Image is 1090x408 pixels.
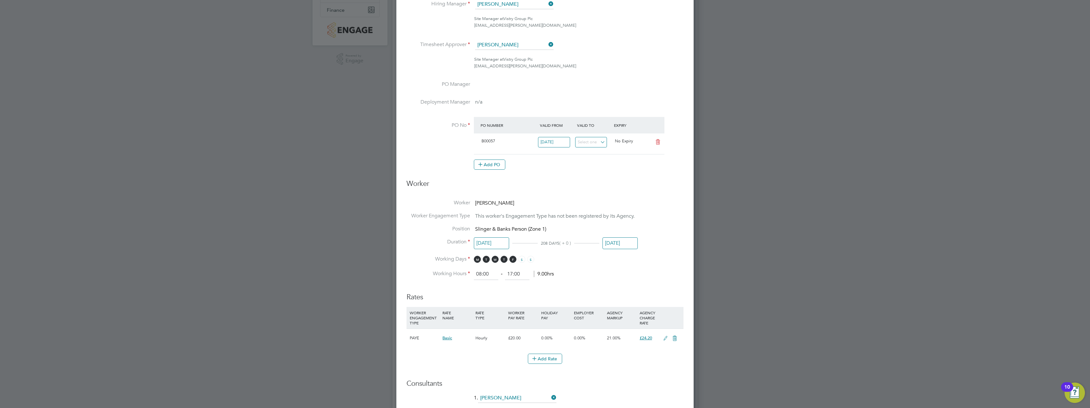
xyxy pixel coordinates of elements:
input: Select one [575,137,607,147]
label: Duration [407,239,470,245]
span: ‐ [500,271,504,277]
span: Vistry Group Plc [503,57,533,62]
label: Position [407,226,470,232]
label: Hiring Manager [407,1,470,7]
div: £20.00 [507,329,539,347]
label: Working Hours [407,270,470,277]
div: PAYE [408,329,441,347]
div: [EMAIL_ADDRESS][PERSON_NAME][DOMAIN_NAME] [474,22,683,29]
input: Select one [474,237,509,249]
span: S [518,256,525,263]
label: Timesheet Approver [407,41,470,48]
input: Search for... [475,40,554,50]
span: ( + 0 ) [559,240,571,246]
span: 208 DAYS [541,241,559,246]
span: F [509,256,516,263]
label: Working Days [407,256,470,262]
span: 21.00% [607,335,621,341]
span: 0.00% [574,335,585,341]
span: 9.00hrs [534,271,554,277]
span: T [483,256,490,263]
span: No Expiry [615,138,633,144]
div: WORKER PAY RATE [507,307,539,323]
label: Worker Engagement Type [407,213,470,219]
span: £24.20 [640,335,652,341]
div: PO Number [479,119,538,131]
span: M [474,256,481,263]
input: 17:00 [505,269,529,280]
div: Expiry [612,119,649,131]
h3: Rates [407,286,683,302]
span: W [492,256,499,263]
span: Slinger & Banks Person (Zone 1) [475,226,546,232]
div: HOLIDAY PAY [540,307,572,323]
h3: Worker [407,179,683,194]
span: [PERSON_NAME] [475,200,514,206]
div: AGENCY CHARGE RATE [638,307,660,329]
span: T [501,256,508,263]
div: RATE NAME [441,307,474,323]
span: B00057 [481,138,495,144]
span: Site Manager at [474,16,503,21]
span: n/a [475,99,482,105]
span: 0.00% [541,335,553,341]
input: 08:00 [474,269,498,280]
input: Select one [538,137,570,147]
input: Select one [602,237,638,249]
label: Worker [407,200,470,206]
input: Search for... [478,393,556,403]
div: RATE TYPE [474,307,507,323]
label: Deployment Manager [407,99,470,105]
label: PO Manager [407,81,470,88]
span: [EMAIL_ADDRESS][PERSON_NAME][DOMAIN_NAME] [474,63,576,69]
span: S [527,256,534,263]
div: Valid To [575,119,613,131]
span: Basic [442,335,452,341]
span: This worker's Engagement Type has not been registered by its Agency. [475,213,635,219]
span: Site Manager at [474,57,503,62]
div: WORKER ENGAGEMENT TYPE [408,307,441,329]
div: 10 [1064,387,1070,395]
div: EMPLOYER COST [572,307,605,323]
label: PO No [407,122,470,129]
div: Hourly [474,329,507,347]
button: Open Resource Center, 10 new notifications [1065,383,1085,403]
h3: Consultants [407,379,683,388]
button: Add PO [474,160,505,170]
button: Add Rate [528,354,562,364]
div: Valid From [538,119,575,131]
span: Vistry Group Plc [503,16,533,21]
div: AGENCY MARKUP [605,307,638,323]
